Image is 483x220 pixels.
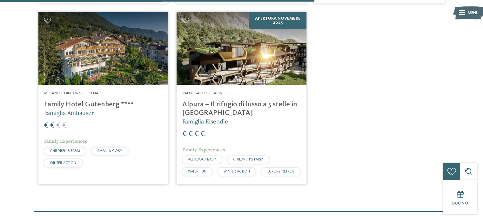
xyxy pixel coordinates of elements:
[44,109,94,116] span: Famiglia Ainhauser
[194,130,199,138] span: €
[50,122,55,129] span: €
[233,158,263,161] span: CHILDREN’S FARM
[452,201,468,205] span: Buono
[62,122,67,129] span: €
[44,100,162,109] h4: Family Hotel Gutenberg ****
[97,149,122,153] span: SMALL & COSY
[182,130,187,138] span: €
[182,100,300,117] h4: Alpura – Il rifugio di lusso a 5 stelle in [GEOGRAPHIC_DATA]
[200,130,205,138] span: €
[44,122,49,129] span: €
[50,149,80,153] span: CHILDREN’S FARM
[177,12,306,184] a: Cercate un hotel per famiglie? Qui troverete solo i migliori! Apertura novembre 2025 Valle Isarco...
[182,147,225,153] span: Family Experiences
[224,170,250,173] span: WINTER ACTION
[182,91,227,95] span: Valle Isarco – Racines
[443,180,477,214] a: Buono
[38,12,168,85] img: Family Hotel Gutenberg ****
[188,158,216,161] span: ALL ABOUT BABY
[267,170,295,173] span: LUXURY RETREAT
[38,12,168,184] a: Cercate un hotel per famiglie? Qui troverete solo i migliori! Merano e dintorni – Scena Family Ho...
[188,170,206,173] span: WATER FUN
[177,12,306,85] img: Cercate un hotel per famiglie? Qui troverete solo i migliori!
[44,91,98,95] span: Merano e dintorni – Scena
[56,122,61,129] span: €
[50,161,76,165] span: WINTER ACTION
[182,118,228,125] span: Famiglia Eisendle
[188,130,193,138] span: €
[44,138,87,144] span: Family Experiences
